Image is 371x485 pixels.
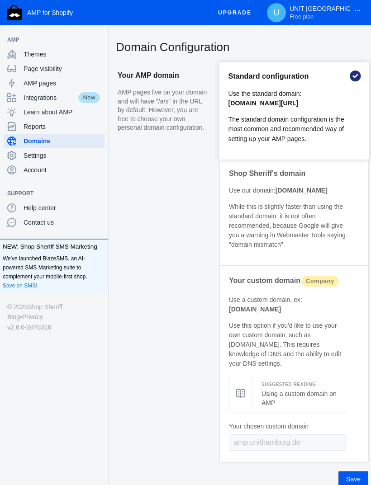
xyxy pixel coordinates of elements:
b: [DOMAIN_NAME] [276,187,328,194]
p: Use this option if you'd like to use your own custom domain, such as [DOMAIN_NAME]. This requires... [229,321,346,368]
a: Save on SMS! [3,281,38,290]
button: Add a sales channel [92,38,106,42]
a: Settings [4,148,105,163]
div: © 2025 [7,302,101,312]
span: AMP [7,35,92,44]
span: Upgrade [218,5,252,21]
input: amp.unithamburg.de [229,434,346,451]
a: Blog [7,312,20,322]
div: v2.6.0-2d7b316 [7,322,101,332]
a: Privacy [22,312,43,322]
span: Help center [24,203,101,212]
p: Use a custom domain, ex: [229,295,346,314]
h5: Shop Sheriff's domain [229,169,346,178]
h2: Domain Configuration [116,39,364,55]
h5: Suggested Reading [262,380,337,389]
p: While this is slightly faster than using the standard domain, it is not often recommended, becaus... [229,202,346,250]
a: IntegrationsNew [4,90,105,105]
p: The standard domain configuration is the most common and recommended way of setting up your AMP p... [228,115,347,144]
span: Integrations [24,93,77,102]
span: AMP for Shopify [27,9,73,16]
p: Use our domain: [229,186,346,195]
b: [DOMAIN_NAME][URL] [228,99,299,107]
a: Themes [4,47,105,61]
h2: Your AMP domain [118,63,208,88]
span: New [77,91,101,104]
b: [DOMAIN_NAME] [229,306,281,313]
a: Page visibility [4,61,105,76]
span: Save [346,476,361,483]
label: Your chosen custom domain [229,421,346,432]
img: Shop Sheriff Logo [7,5,22,20]
a: Domains [4,134,105,148]
a: Account [4,163,105,177]
span: Settings [24,151,101,160]
span: Company [300,275,340,287]
a: Reports [4,119,105,134]
iframe: Drift Widget Chat Controller [326,440,360,474]
span: AMP pages [24,79,101,88]
button: Add a sales channel [92,192,106,195]
span: Domains [24,137,101,146]
span: Themes [24,50,101,59]
span: Your custom domain [229,277,300,284]
a: Shop Sheriff [28,302,62,312]
span: Page visibility [24,64,101,73]
p: AMP pages live on your domain and will have "/a/s" in the URL by default. However, you are free t... [118,88,208,132]
p: Use the standard domain: [228,89,347,108]
span: Learn about AMP [24,108,101,117]
span: U [272,8,281,17]
span: Contact us [24,218,101,227]
a: Contact us [4,215,105,230]
a: Learn about AMP [4,105,105,119]
span: Support [7,189,92,198]
span: Account [24,165,101,174]
a: AMP pages [4,76,105,90]
div: • [7,312,101,322]
a: Using a custom domain on AMP [262,390,337,406]
button: Upgrade [211,5,259,21]
span: Free plan [290,13,314,20]
span: Reports [24,122,101,131]
p: UNIT [GEOGRAPHIC_DATA] [290,5,362,20]
h5: Standard configuration [228,71,347,81]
